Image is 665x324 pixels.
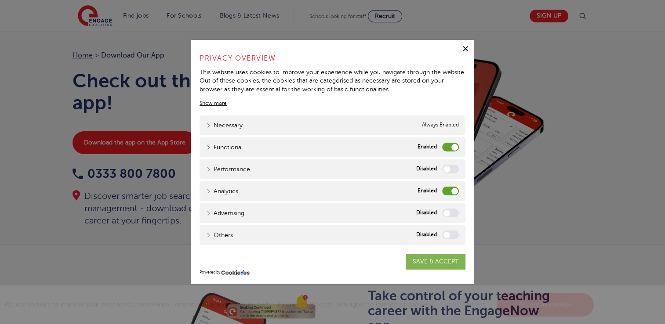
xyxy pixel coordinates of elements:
[221,270,250,275] img: CookieYes Logo
[206,230,233,240] a: Others
[406,254,465,270] a: SAVE & ACCEPT
[497,293,594,317] a: Accept all cookies
[200,53,465,64] h4: Privacy Overview
[200,68,465,94] div: This website uses cookies to improve your experience while you navigate through the website. Out ...
[206,143,243,152] a: Functional
[206,165,250,174] a: Performance
[206,209,244,218] a: Advertising
[4,301,596,308] span: We use cookies to improve your experience, personalise content, and analyse website traffic. By c...
[440,301,486,308] a: Cookie settings
[422,121,459,130] span: Always Enabled
[200,99,227,107] a: Show more
[200,270,465,276] div: Powered by
[206,187,238,196] a: Analytics
[206,121,243,130] a: Necessary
